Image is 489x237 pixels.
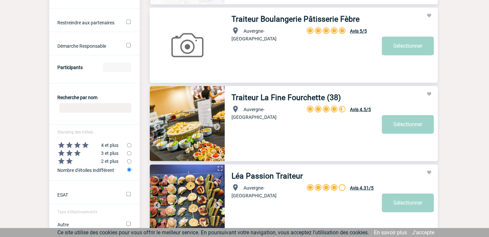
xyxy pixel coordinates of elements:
[49,149,127,157] label: 3 et plus
[57,20,117,25] label: Ne filtrer que sur les établissements ayant un partenariat avec IME
[382,194,434,212] a: Sélectionner
[427,13,432,18] img: Ajouter aux favoris
[57,222,117,227] label: Autre
[382,37,434,55] a: Sélectionner
[57,43,117,49] label: Démarche Responsable
[374,229,407,236] a: En savoir plus
[231,93,341,102] a: Traiteur La Fine Fourchette (38)
[126,20,131,24] input: Ne filtrer que sur les établissements ayant un partenariat avec IME
[231,27,239,35] img: baseline_location_on_white_24dp-b.png
[427,170,432,175] img: Ajouter aux favoris
[150,8,225,83] img: notfoundimage.jpg
[350,28,367,34] span: Avis 5/5
[57,210,97,214] span: Type d'établissements
[427,91,432,97] img: Ajouter aux favoris
[231,15,360,24] a: Traiteur Boulangerie Pâtisserie Fèbre
[350,185,374,191] span: Avis 4.31/5
[49,141,127,149] label: 4 et plus
[126,43,131,47] input: Démarche Responsable
[49,157,127,165] label: 2 et plus
[231,172,303,181] a: Léa Passion Traiteur
[57,130,93,135] span: Standing des hôtels
[231,185,277,198] span: Auvergne-[GEOGRAPHIC_DATA]
[231,184,239,192] img: baseline_location_on_white_24dp-b.png
[57,95,97,100] label: Recherche par nom
[150,86,225,161] img: 1.jpg
[412,229,434,236] a: J'accepte
[57,65,83,70] label: Participants
[231,105,239,113] img: baseline_location_on_white_24dp-b.png
[57,165,127,174] label: Nombre d'étoiles indifférent
[350,107,371,112] span: Avis 4.5/5
[57,229,369,236] span: Ce site utilise des cookies pour vous offrir le meilleur service. En poursuivant votre navigation...
[57,192,117,198] label: ESAT
[231,28,277,41] span: Auvergne-[GEOGRAPHIC_DATA]
[231,107,277,120] span: Auvergne-[GEOGRAPHIC_DATA]
[382,115,434,134] a: Sélectionner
